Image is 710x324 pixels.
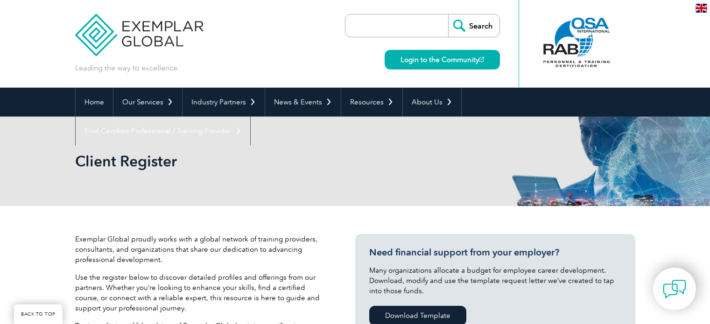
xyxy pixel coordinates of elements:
[696,4,707,13] img: en
[369,265,621,296] p: Many organizations allocate a budget for employee career development. Download, modify and use th...
[403,88,461,117] a: About Us
[76,88,113,117] a: Home
[76,117,250,145] a: Find Certified Professional / Training Provider
[369,247,621,258] h3: Need financial support from your employer?
[14,304,63,324] a: BACK TO TOP
[75,272,327,313] p: Use the register below to discover detailed profiles and offerings from our partners. Whether you...
[75,234,327,265] p: Exemplar Global proudly works with a global network of training providers, consultants, and organ...
[113,88,182,117] a: Our Services
[75,63,177,73] p: Leading the way to excellence
[479,57,484,62] img: open_square.png
[448,14,499,37] input: Search
[341,88,402,117] a: Resources
[265,88,341,117] a: News & Events
[663,277,686,301] img: contact-chat.png
[183,88,265,117] a: Industry Partners
[75,154,467,169] h2: Client Register
[385,50,500,69] a: Login to the Community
